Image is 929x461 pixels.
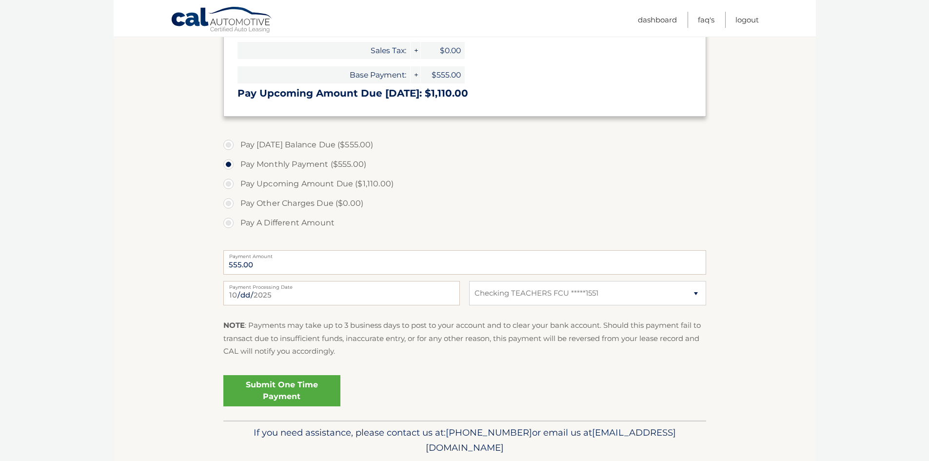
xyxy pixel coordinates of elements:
[698,12,714,28] a: FAQ's
[411,66,420,83] span: +
[223,155,706,174] label: Pay Monthly Payment ($555.00)
[237,66,410,83] span: Base Payment:
[223,135,706,155] label: Pay [DATE] Balance Due ($555.00)
[735,12,759,28] a: Logout
[171,6,273,35] a: Cal Automotive
[223,213,706,233] label: Pay A Different Amount
[223,321,245,330] strong: NOTE
[421,66,465,83] span: $555.00
[230,425,700,456] p: If you need assistance, please contact us at: or email us at
[237,87,692,100] h3: Pay Upcoming Amount Due [DATE]: $1,110.00
[411,42,420,59] span: +
[223,174,706,194] label: Pay Upcoming Amount Due ($1,110.00)
[223,375,340,406] a: Submit One Time Payment
[223,319,706,358] p: : Payments may take up to 3 business days to post to your account and to clear your bank account....
[223,194,706,213] label: Pay Other Charges Due ($0.00)
[638,12,677,28] a: Dashboard
[223,250,706,275] input: Payment Amount
[237,42,410,59] span: Sales Tax:
[223,281,460,289] label: Payment Processing Date
[223,281,460,305] input: Payment Date
[223,250,706,258] label: Payment Amount
[421,42,465,59] span: $0.00
[446,427,532,438] span: [PHONE_NUMBER]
